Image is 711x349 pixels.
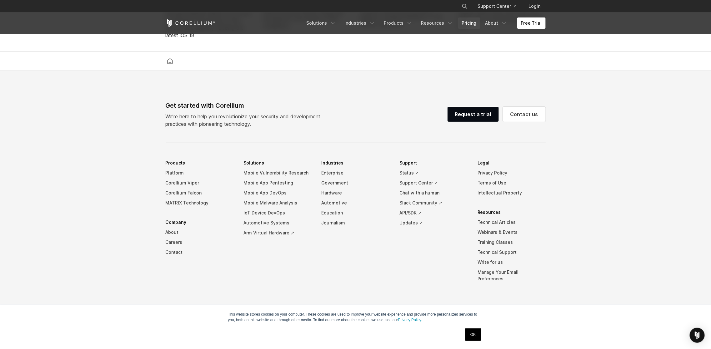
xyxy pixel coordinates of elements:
[164,57,176,66] a: Corellium home
[459,1,470,12] button: Search
[465,328,481,341] a: OK
[322,218,390,228] a: Journalism
[399,198,468,208] a: Slack Community ↗
[478,247,546,257] a: Technical Support
[322,178,390,188] a: Government
[166,227,234,237] a: About
[399,168,468,178] a: Status ↗
[690,328,705,343] div: Open Intercom Messenger
[454,1,546,12] div: Navigation Menu
[166,101,326,110] div: Get started with Corellium
[166,158,546,293] div: Navigation Menu
[166,19,215,27] a: Corellium Home
[166,178,234,188] a: Corellium Viper
[458,17,480,29] a: Pricing
[303,17,340,29] a: Solutions
[243,208,312,218] a: IoT Device DevOps
[166,188,234,198] a: Corellium Falcon
[478,188,546,198] a: Intellectual Property
[243,218,312,228] a: Automotive Systems
[473,1,521,12] a: Support Center
[399,208,468,218] a: API/SDK ↗
[448,107,499,122] a: Request a trial
[478,178,546,188] a: Terms of Use
[418,17,457,29] a: Resources
[166,198,234,208] a: MATRIX Technology
[398,318,422,322] a: Privacy Policy.
[399,178,468,188] a: Support Center ↗
[399,188,468,198] a: Chat with a human
[228,312,483,323] p: This website stores cookies on your computer. These cookies are used to improve your website expe...
[303,17,546,29] div: Navigation Menu
[166,168,234,178] a: Platform
[478,217,546,227] a: Technical Articles
[482,17,511,29] a: About
[243,168,312,178] a: Mobile Vulnerability Research
[322,168,390,178] a: Enterprise
[517,17,546,29] a: Free Trial
[524,1,546,12] a: Login
[503,107,546,122] a: Contact us
[399,218,468,228] a: Updates ↗
[322,188,390,198] a: Hardware
[478,227,546,237] a: Webinars & Events
[243,228,312,238] a: Arm Virtual Hardware ↗
[166,113,326,128] p: We’re here to help you revolutionize your security and development practices with pioneering tech...
[243,178,312,188] a: Mobile App Pentesting
[478,257,546,267] a: Write for us
[243,198,312,208] a: Mobile Malware Analysis
[341,17,379,29] a: Industries
[478,237,546,247] a: Training Classes
[243,188,312,198] a: Mobile App DevOps
[478,168,546,178] a: Privacy Policy
[322,208,390,218] a: Education
[380,17,416,29] a: Products
[166,237,234,247] a: Careers
[166,247,234,257] a: Contact
[478,267,546,284] a: Manage Your Email Preferences
[322,198,390,208] a: Automotive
